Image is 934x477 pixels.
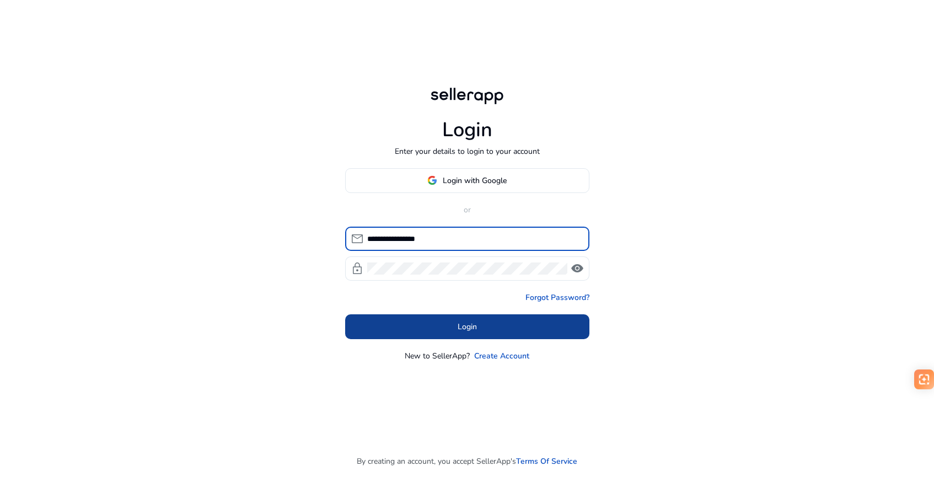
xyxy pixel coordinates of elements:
[351,232,364,245] span: mail
[525,292,589,303] a: Forgot Password?
[443,175,507,186] span: Login with Google
[516,455,577,467] a: Terms Of Service
[474,350,529,362] a: Create Account
[571,262,584,275] span: visibility
[458,321,477,333] span: Login
[351,262,364,275] span: lock
[345,168,589,193] button: Login with Google
[427,175,437,185] img: google-logo.svg
[395,146,540,157] p: Enter your details to login to your account
[405,350,470,362] p: New to SellerApp?
[345,204,589,216] p: or
[442,118,492,142] h1: Login
[345,314,589,339] button: Login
